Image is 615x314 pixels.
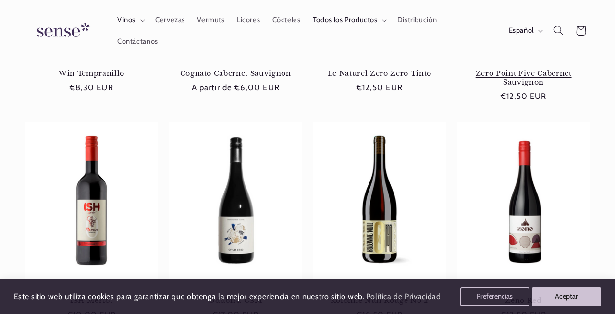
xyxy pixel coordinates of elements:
[22,13,101,48] a: Sense
[111,31,164,52] a: Contáctanos
[237,16,260,25] span: Licores
[307,10,391,31] summary: Todos los Productos
[266,10,307,31] a: Cócteles
[509,25,534,36] span: Español
[25,17,98,45] img: Sense
[503,21,547,40] button: Español
[155,16,185,25] span: Cervezas
[169,69,302,78] a: Cognato Cabernet Sauvignon
[532,287,601,306] button: Aceptar
[231,10,266,31] a: Licores
[547,20,569,42] summary: Búsqueda
[14,292,365,301] span: Este sitio web utiliza cookies para garantizar que obtenga la mejor experiencia en nuestro sitio ...
[313,69,446,78] a: Le Naturel Zero Zero Tinto
[117,37,158,46] span: Contáctanos
[111,10,149,31] summary: Vinos
[397,16,437,25] span: Distribución
[391,10,443,31] a: Distribución
[191,10,231,31] a: Vermuts
[197,16,224,25] span: Vermuts
[460,287,529,306] button: Preferencias
[117,16,135,25] span: Vinos
[364,289,442,305] a: Política de Privacidad (opens in a new tab)
[457,69,590,87] a: Zero Point Five Cabernet Sauvignon
[313,16,378,25] span: Todos los Productos
[25,69,158,78] a: Win Tempranillo
[272,16,301,25] span: Cócteles
[149,10,191,31] a: Cervezas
